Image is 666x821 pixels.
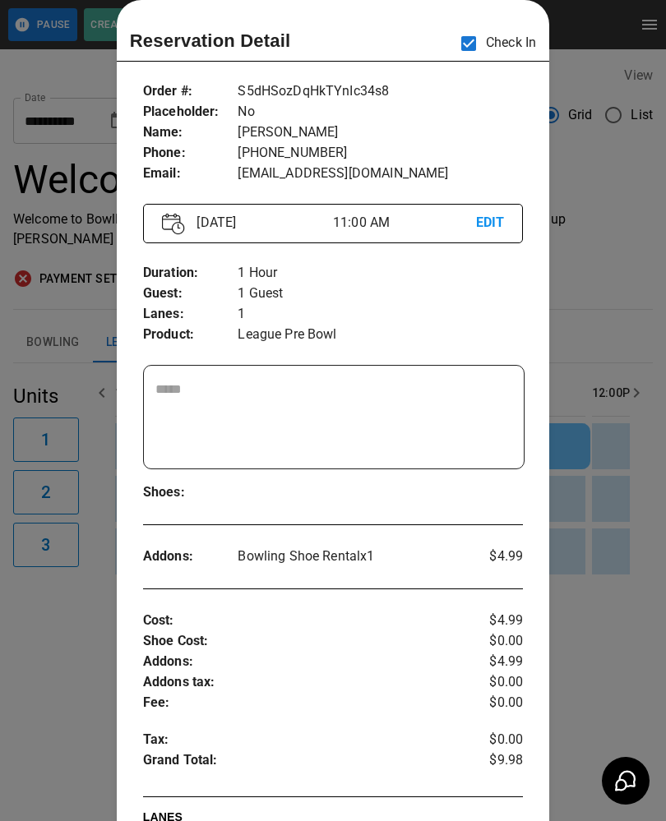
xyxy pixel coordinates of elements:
p: Lanes : [143,304,238,325]
p: Addons : [143,547,238,567]
p: Cost : [143,611,460,631]
p: S5dHSozDqHkTYnIc34s8 [238,81,523,102]
p: Check In [451,26,536,61]
p: $4.99 [460,652,523,672]
p: Placeholder : [143,102,238,122]
p: 11:00 AM [333,213,476,233]
p: [DATE] [190,213,333,233]
p: 1 [238,304,523,325]
p: [PHONE_NUMBER] [238,143,523,164]
p: Product : [143,325,238,345]
p: Name : [143,122,238,143]
p: Shoe Cost : [143,631,460,652]
p: 1 Hour [238,263,523,284]
p: Bowling Shoe Rental x 1 [238,547,460,566]
p: EDIT [476,213,505,233]
p: Fee : [143,693,460,713]
p: $0.00 [460,631,523,652]
p: $0.00 [460,693,523,713]
p: $4.99 [460,547,523,566]
p: Phone : [143,143,238,164]
p: 1 Guest [238,284,523,304]
p: $4.99 [460,611,523,631]
p: [PERSON_NAME] [238,122,523,143]
p: No [238,102,523,122]
p: League Pre Bowl [238,325,523,345]
p: Guest : [143,284,238,304]
p: Shoes : [143,482,238,503]
p: Email : [143,164,238,184]
img: Vector [162,213,185,235]
p: Grand Total : [143,750,460,775]
p: Addons : [143,652,460,672]
p: Addons tax : [143,672,460,693]
p: Order # : [143,81,238,102]
p: Reservation Detail [130,27,291,54]
p: [EMAIL_ADDRESS][DOMAIN_NAME] [238,164,523,184]
p: Duration : [143,263,238,284]
p: Tax : [143,730,460,750]
p: $0.00 [460,730,523,750]
p: $9.98 [460,750,523,775]
p: $0.00 [460,672,523,693]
